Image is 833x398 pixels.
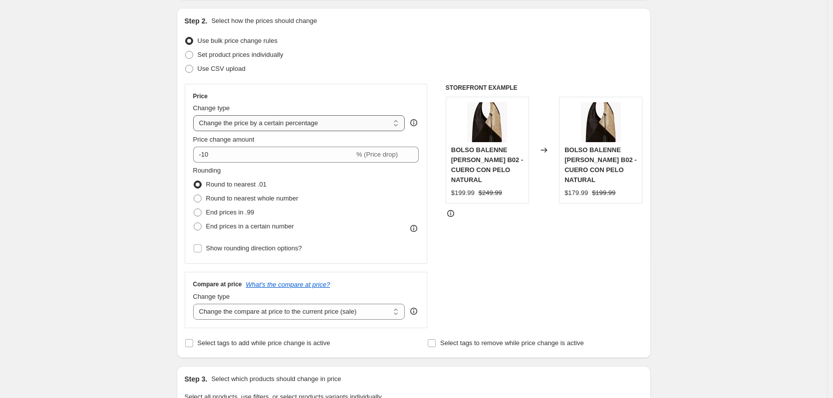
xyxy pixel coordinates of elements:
span: $199.99 [451,189,475,197]
img: balenne_b02_pelo_natural-3-9e42cb66685771db9817456284531632-640-0_80x.webp [467,102,507,142]
div: help [409,306,419,316]
span: Change type [193,104,230,112]
span: End prices in .99 [206,208,255,216]
span: Use CSV upload [198,65,246,72]
span: Set product prices individually [198,51,283,58]
p: Select how the prices should change [211,16,317,26]
span: Price change amount [193,136,255,143]
span: $249.99 [479,189,502,197]
img: balenne_b02_pelo_natural-3-9e42cb66685771db9817456284531632-640-0_80x.webp [581,102,621,142]
span: BOLSO BALENNE [PERSON_NAME] B02 - CUERO CON PELO NATURAL [564,146,636,184]
span: End prices in a certain number [206,222,294,230]
span: Select tags to remove while price change is active [440,339,584,347]
button: What's the compare at price? [246,281,330,288]
span: Show rounding direction options? [206,244,302,252]
span: Select tags to add while price change is active [198,339,330,347]
span: BOLSO BALENNE [PERSON_NAME] B02 - CUERO CON PELO NATURAL [451,146,523,184]
div: help [409,118,419,128]
span: Use bulk price change rules [198,37,278,44]
h2: Step 2. [185,16,208,26]
span: Rounding [193,167,221,174]
p: Select which products should change in price [211,374,341,384]
input: -15 [193,147,354,163]
span: Round to nearest whole number [206,195,298,202]
span: $199.99 [592,189,615,197]
h6: STOREFRONT EXAMPLE [446,84,643,92]
h3: Price [193,92,208,100]
span: $179.99 [564,189,588,197]
span: Change type [193,293,230,300]
h2: Step 3. [185,374,208,384]
h3: Compare at price [193,280,242,288]
span: % (Price drop) [356,151,398,158]
span: Round to nearest .01 [206,181,267,188]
